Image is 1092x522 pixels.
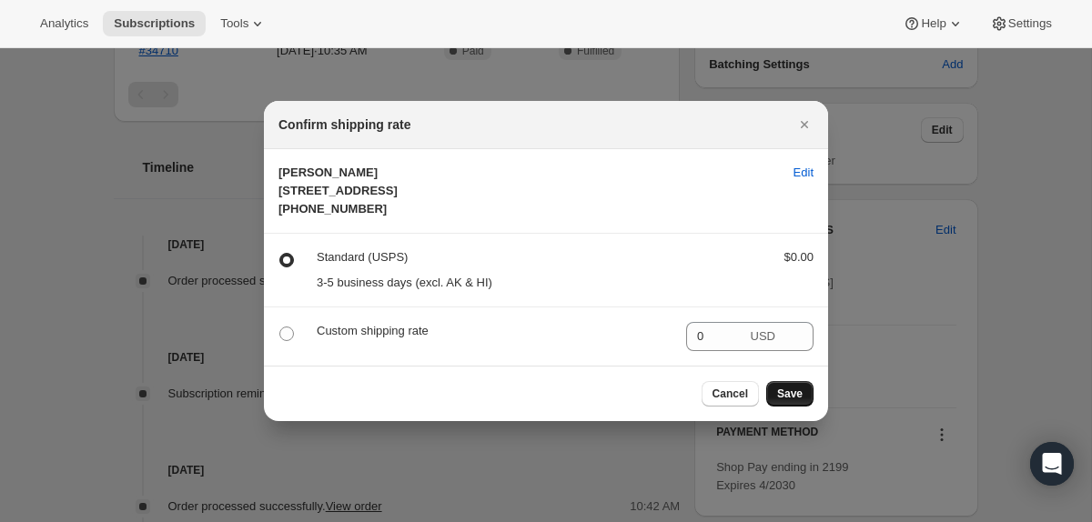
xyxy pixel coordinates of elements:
[317,274,754,292] p: 3-5 business days (excl. AK & HI)
[40,16,88,31] span: Analytics
[278,166,398,216] span: [PERSON_NAME] [STREET_ADDRESS] [PHONE_NUMBER]
[784,250,814,264] span: $0.00
[29,11,99,36] button: Analytics
[713,386,748,401] span: Cancel
[317,322,672,340] p: Custom shipping rate
[114,16,195,31] span: Subscriptions
[1030,442,1074,486] div: Open Intercom Messenger
[220,16,248,31] span: Tools
[979,11,1063,36] button: Settings
[1008,16,1052,31] span: Settings
[777,386,803,401] span: Save
[103,11,206,36] button: Subscriptions
[317,248,754,266] p: Standard (USPS)
[702,381,759,407] button: Cancel
[766,381,814,407] button: Save
[751,329,775,343] span: USD
[892,11,975,36] button: Help
[278,115,410,134] h2: Confirm shipping rate
[794,164,814,182] span: Edit
[921,16,945,31] span: Help
[792,112,817,137] button: Close
[783,158,824,187] button: Edit
[209,11,278,36] button: Tools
